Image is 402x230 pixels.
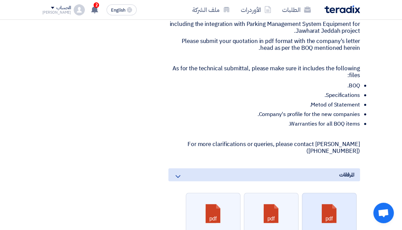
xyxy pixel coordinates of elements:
[174,120,360,127] li: Warranties for all BOQ items.
[373,203,394,223] div: Open chat
[174,101,360,108] li: Metod of Statement.
[56,5,71,11] div: الحساب
[187,2,235,18] a: ملف الشركة
[174,82,360,89] li: BOQ.
[339,171,354,178] span: المرفقات
[94,2,99,8] span: 2
[235,2,277,18] a: الأوردرات
[174,111,360,118] li: Company's profile for the new companies.
[111,8,125,13] span: English
[168,38,360,52] p: Please submit your quotation in pdf format with the company's letter head as per the BOQ mentione...
[74,4,85,15] img: profile_test.png
[324,5,360,13] img: Teradix logo
[107,4,137,15] button: English
[168,141,360,155] p: For more clarifications or queries, please contact [PERSON_NAME] ([PHONE_NUMBER])
[168,14,360,34] p: This request is for the Supply, Install, T&C of Parking Guidance System including the integration...
[42,11,71,14] div: [PERSON_NAME]
[174,92,360,99] li: Specifications.
[277,2,316,18] a: الطلبات
[168,65,360,79] p: As for the technical submittal, please make sure it includes the following files:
